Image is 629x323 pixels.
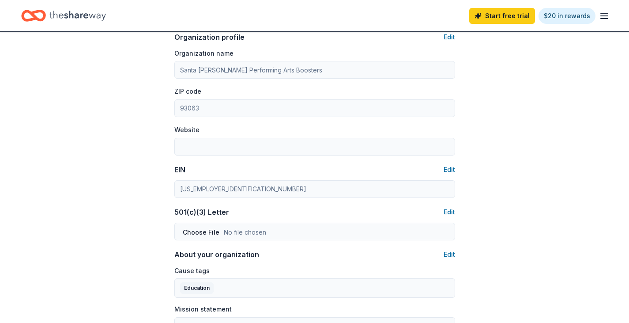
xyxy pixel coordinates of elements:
[174,99,455,117] input: 12345 (U.S. only)
[174,164,185,175] div: EIN
[174,278,455,298] button: Education
[174,266,210,275] label: Cause tags
[444,207,455,217] button: Edit
[21,5,106,26] a: Home
[444,164,455,175] button: Edit
[174,87,201,96] label: ZIP code
[174,32,245,42] div: Organization profile
[174,49,234,58] label: Organization name
[539,8,595,24] a: $20 in rewards
[444,249,455,260] button: Edit
[469,8,535,24] a: Start free trial
[174,180,455,198] input: 12-3456789
[174,125,200,134] label: Website
[174,249,259,260] div: About your organization
[174,305,232,314] label: Mission statement
[444,32,455,42] button: Edit
[174,207,229,217] div: 501(c)(3) Letter
[180,282,214,294] div: Education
